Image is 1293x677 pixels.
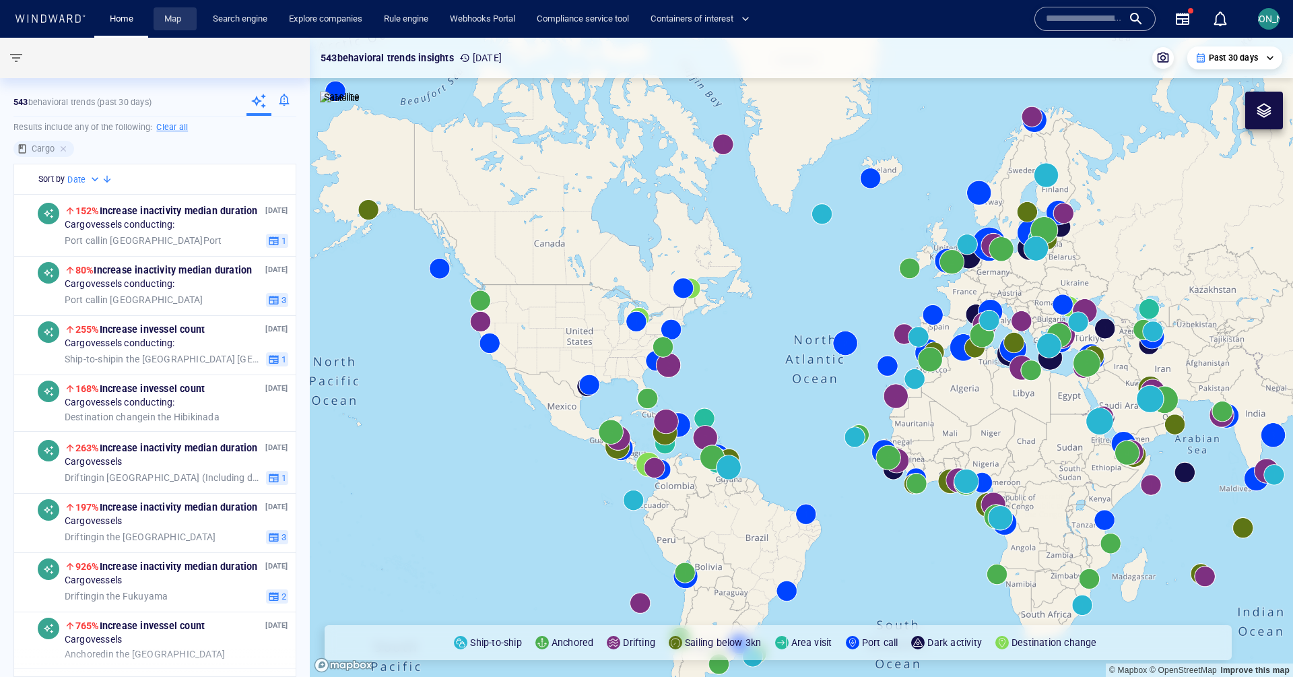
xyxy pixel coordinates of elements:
span: 80% [75,265,94,276]
span: Drifting [65,591,97,602]
span: Cargo vessels conducting: [65,397,175,410]
span: 1 [279,235,286,247]
a: Mapbox logo [314,657,373,673]
span: 263% [75,443,100,453]
span: Cargo vessels [65,516,122,528]
span: Increase in vessel count [75,383,205,394]
span: Destination change [65,412,148,422]
a: Home [104,7,139,31]
p: Destination change [1012,635,1097,651]
span: 3 [279,531,286,544]
p: Anchored [552,635,594,651]
p: [DATE] [265,442,288,455]
span: 2 [279,591,286,603]
a: Webhooks Portal [444,7,521,31]
p: Past 30 days [1209,52,1258,64]
span: Drifting [65,472,97,483]
img: satellite [320,92,360,105]
span: Drifting [65,531,97,542]
button: 2 [266,589,288,604]
p: Satellite [324,89,360,105]
a: Compliance service tool [531,7,634,31]
a: Explore companies [284,7,368,31]
h6: Clear all [156,121,188,134]
p: Drifting [623,635,655,651]
span: 1 [279,472,286,484]
p: [DATE] [265,560,288,573]
span: Increase in vessel count [75,324,205,335]
span: 152% [75,205,100,216]
span: in the Fukuyama [65,591,168,603]
span: 765% [75,620,100,631]
span: 255% [75,324,100,335]
a: Search engine [207,7,273,31]
span: Cargo vessels [65,635,122,647]
span: Cargo vessels conducting: [65,338,175,350]
p: [DATE] [459,50,502,66]
span: Cargo vessels conducting: [65,220,175,232]
span: 168% [75,383,100,394]
h6: Sort by [38,172,65,186]
span: Cargo vessels [65,575,122,587]
p: Port call [862,635,898,651]
span: 1 [279,354,286,366]
p: [DATE] [265,501,288,514]
strong: 543 [13,97,28,107]
p: [DATE] [265,383,288,395]
p: [DATE] [265,264,288,277]
span: in [GEOGRAPHIC_DATA] [65,294,203,307]
span: Ship-to-ship [65,354,116,364]
button: 3 [266,530,288,545]
span: 926% [75,561,100,572]
a: Rule engine [378,7,434,31]
span: Port call [65,294,100,305]
a: Map [159,7,191,31]
p: [DATE] [265,323,288,336]
span: Increase in activity median duration [75,502,258,513]
p: [DATE] [265,620,288,633]
div: Notification center [1212,11,1228,27]
p: 543 behavioral trends insights [321,50,454,66]
button: [PERSON_NAME] [1255,5,1282,32]
p: Area visit [791,635,832,651]
span: Containers of interest [651,11,750,27]
canvas: Map [310,38,1293,677]
span: Increase in activity median duration [75,443,258,453]
button: Home [100,7,143,31]
p: behavioral trends (Past 30 days) [13,96,152,108]
p: Sailing below 3kn [685,635,761,651]
button: 1 [266,234,288,249]
button: Containers of interest [645,7,761,31]
a: Map feedback [1220,666,1290,675]
h6: Cargo [32,142,55,156]
span: Increase in vessel count [75,620,205,631]
button: 1 [266,471,288,486]
span: in the Hibikinada [65,412,220,424]
div: Date [67,173,102,187]
a: Mapbox [1109,666,1147,675]
span: in [GEOGRAPHIC_DATA] Port [65,235,222,247]
button: 3 [266,293,288,308]
span: Increase in activity median duration [75,265,253,276]
p: Ship-to-ship [470,635,521,651]
h6: Date [67,173,86,187]
span: 197% [75,502,100,513]
button: 1 [266,352,288,367]
button: Map [154,7,197,31]
span: Increase in activity median duration [75,205,258,216]
span: in [GEOGRAPHIC_DATA] (Including disputed area) EEZ [65,472,261,484]
div: Past 30 days [1195,52,1274,64]
span: in the [GEOGRAPHIC_DATA] [65,531,215,544]
p: [DATE] [265,205,288,218]
span: Cargo vessels [65,457,122,469]
iframe: Chat [1236,616,1283,667]
span: Cargo vessels conducting: [65,279,175,291]
div: Cargo [13,141,74,157]
span: Increase in activity median duration [75,561,258,572]
span: 3 [279,294,286,307]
